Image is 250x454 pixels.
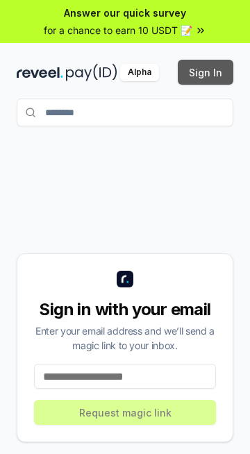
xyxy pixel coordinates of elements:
span: Answer our quick survey [64,6,186,20]
img: reveel_dark [17,64,63,81]
div: Alpha [120,64,159,81]
img: logo_small [117,271,133,287]
button: Sign In [178,60,233,85]
div: Enter your email address and we’ll send a magic link to your inbox. [34,323,216,353]
img: pay_id [66,64,117,81]
div: Sign in with your email [34,299,216,321]
span: for a chance to earn 10 USDT 📝 [44,23,192,37]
